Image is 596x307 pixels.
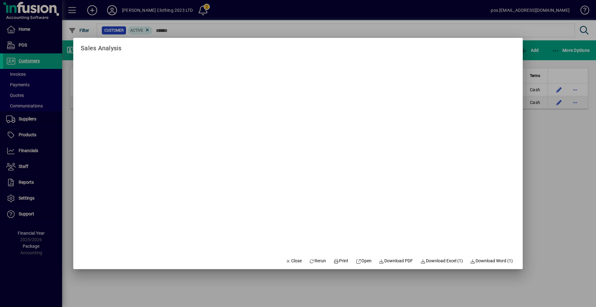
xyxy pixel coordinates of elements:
[379,258,413,264] span: Download PDF
[470,258,513,264] span: Download Word (1)
[468,255,516,267] button: Download Word (1)
[286,258,302,264] span: Close
[353,255,374,267] a: Open
[283,255,304,267] button: Close
[377,255,416,267] a: Download PDF
[331,255,351,267] button: Print
[418,255,465,267] button: Download Excel (1)
[356,258,372,264] span: Open
[420,258,463,264] span: Download Excel (1)
[333,258,348,264] span: Print
[73,38,129,53] h2: Sales Analysis
[309,258,326,264] span: Rerun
